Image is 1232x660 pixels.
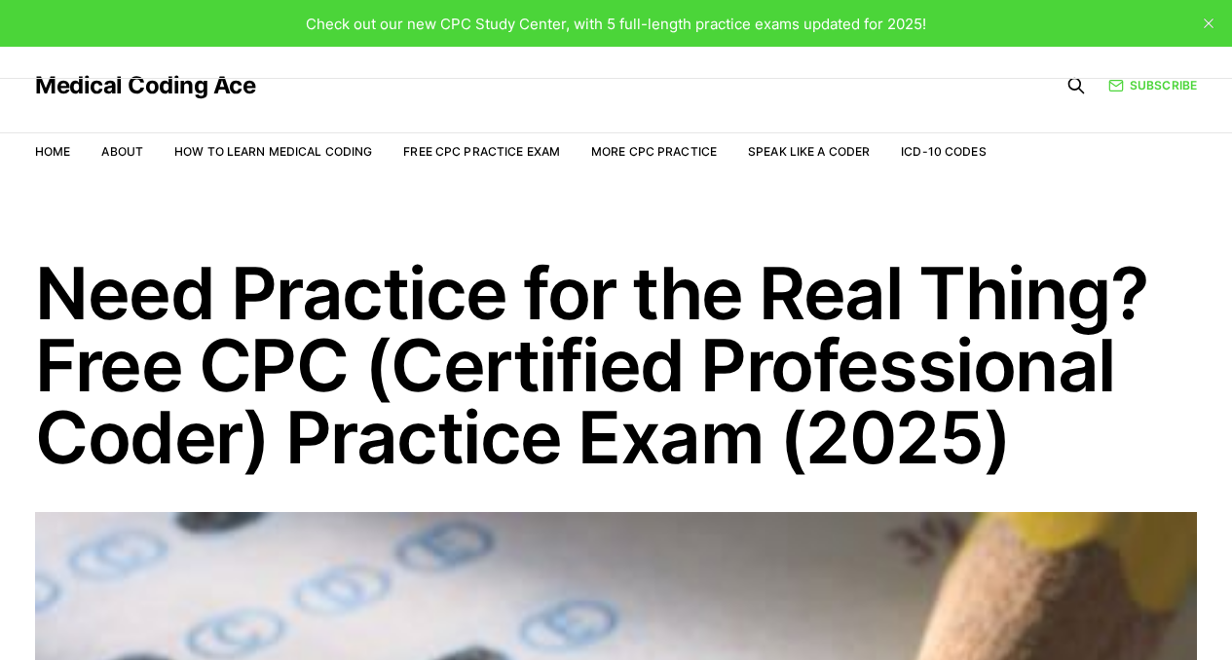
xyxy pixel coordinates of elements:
a: Free CPC Practice Exam [403,144,560,159]
a: Home [35,144,70,159]
h1: Need Practice for the Real Thing? Free CPC (Certified Professional Coder) Practice Exam (2025) [35,257,1197,473]
span: Check out our new CPC Study Center, with 5 full-length practice exams updated for 2025! [306,15,926,33]
a: About [101,144,143,159]
a: Subscribe [1108,76,1197,94]
a: ICD-10 Codes [901,144,986,159]
iframe: portal-trigger [909,565,1232,660]
a: More CPC Practice [591,144,717,159]
a: How to Learn Medical Coding [174,144,372,159]
a: Speak Like a Coder [748,144,870,159]
button: close [1193,8,1224,39]
a: Medical Coding Ace [35,74,255,97]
